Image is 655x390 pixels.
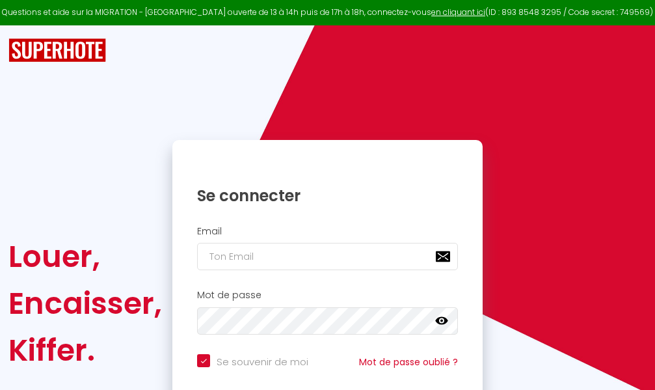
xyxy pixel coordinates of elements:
h2: Mot de passe [197,290,458,301]
h2: Email [197,226,458,237]
a: en cliquant ici [431,7,485,18]
input: Ton Email [197,243,458,270]
h1: Se connecter [197,186,458,206]
div: Louer, [8,233,162,280]
a: Mot de passe oublié ? [359,355,458,369]
div: Encaisser, [8,280,162,327]
img: SuperHote logo [8,38,106,63]
div: Kiffer. [8,327,162,374]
